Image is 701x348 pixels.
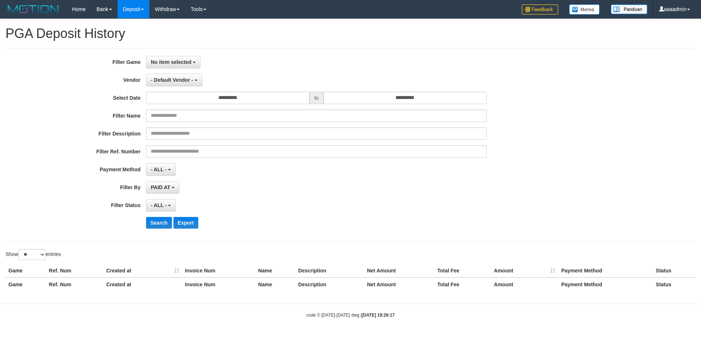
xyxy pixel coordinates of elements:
th: Ref. Num [46,264,103,278]
span: No item selected [151,59,191,65]
label: Show entries [5,249,61,260]
img: MOTION_logo.png [5,4,61,15]
small: code © [DATE]-[DATE] dwg | [306,313,395,318]
span: PAID AT [151,184,170,190]
th: Created at [103,264,182,278]
span: - ALL - [151,167,167,172]
th: Name [255,264,295,278]
th: Total Fee [434,264,491,278]
th: Payment Method [558,278,653,291]
button: - Default Vendor - [146,74,202,86]
th: Game [5,264,46,278]
button: - ALL - [146,163,176,176]
th: Amount [491,278,558,291]
button: Export [173,217,198,229]
th: Name [255,278,295,291]
th: Status [653,278,696,291]
strong: [DATE] 19:29:17 [362,313,395,318]
button: No item selected [146,56,200,68]
th: Description [295,278,364,291]
th: Payment Method [558,264,653,278]
img: Feedback.jpg [522,4,558,15]
th: Created at [103,278,182,291]
button: PAID AT [146,181,179,194]
th: Amount [491,264,558,278]
th: Net Amount [364,278,434,291]
button: - ALL - [146,199,176,211]
img: panduan.png [611,4,647,14]
th: Invoice Num [182,278,255,291]
h1: PGA Deposit History [5,26,696,41]
button: Search [146,217,172,229]
select: Showentries [18,249,46,260]
th: Status [653,264,696,278]
span: - Default Vendor - [151,77,193,83]
th: Net Amount [364,264,434,278]
th: Total Fee [434,278,491,291]
span: - ALL - [151,202,167,208]
span: to [310,92,323,104]
th: Invoice Num [182,264,255,278]
th: Game [5,278,46,291]
th: Ref. Num [46,278,103,291]
th: Description [295,264,364,278]
img: Button%20Memo.svg [569,4,600,15]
